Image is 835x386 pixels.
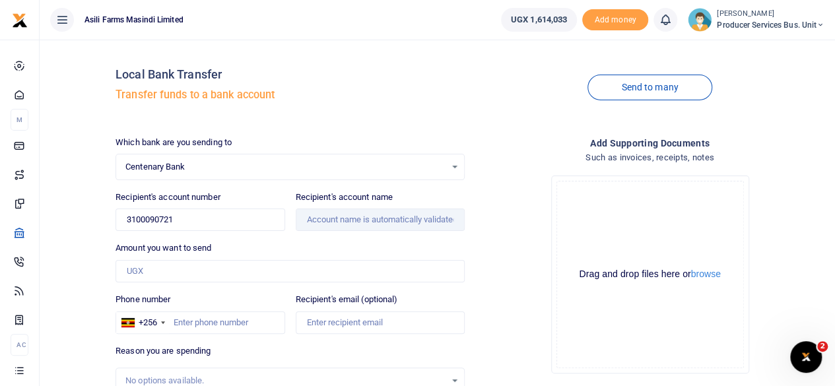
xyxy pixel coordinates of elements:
label: Which bank are you sending to [116,136,232,149]
li: Ac [11,334,28,356]
a: profile-user [PERSON_NAME] Producer Services Bus. Unit [688,8,824,32]
button: browse [691,269,721,278]
label: Recipient's account number [116,191,220,204]
label: Amount you want to send [116,241,211,255]
span: Centenary Bank [125,160,446,174]
small: [PERSON_NAME] [717,9,824,20]
h5: Transfer funds to a bank account [116,88,465,102]
label: Phone number [116,293,170,306]
input: Enter account number [116,209,284,231]
span: Producer Services Bus. Unit [717,19,824,31]
a: logo-small logo-large logo-large [12,15,28,24]
li: Wallet ballance [496,8,582,32]
label: Reason you are spending [116,344,211,358]
h4: Such as invoices, receipts, notes [475,150,824,165]
span: 2 [817,341,828,352]
label: Recipient's email (optional) [296,293,398,306]
span: Asili Farms Masindi Limited [79,14,189,26]
div: +256 [139,316,157,329]
h4: Add supporting Documents [475,136,824,150]
span: Add money [582,9,648,31]
img: logo-small [12,13,28,28]
span: UGX 1,614,033 [511,13,567,26]
a: UGX 1,614,033 [501,8,577,32]
label: Recipient's account name [296,191,393,204]
input: Enter phone number [116,311,284,334]
div: Uganda: +256 [116,312,169,333]
input: Account name is automatically validated [296,209,465,231]
a: Add money [582,14,648,24]
div: Drag and drop files here or [557,268,743,280]
input: UGX [116,260,465,282]
div: File Uploader [551,176,749,373]
img: profile-user [688,8,712,32]
input: Enter recipient email [296,311,465,334]
h4: Local Bank Transfer [116,67,465,82]
li: Toup your wallet [582,9,648,31]
li: M [11,109,28,131]
iframe: Intercom live chat [790,341,822,373]
a: Send to many [587,75,712,100]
